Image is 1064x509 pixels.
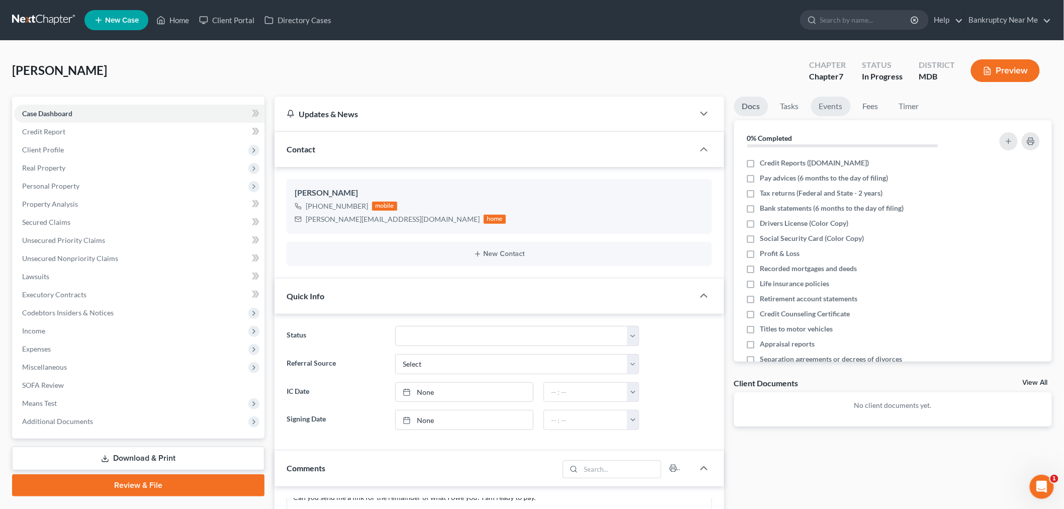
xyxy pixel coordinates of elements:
span: Real Property [22,163,65,172]
span: Separation agreements or decrees of divorces [760,354,903,364]
div: [PHONE_NUMBER] [306,201,368,211]
label: Referral Source [282,354,390,374]
a: Client Portal [194,11,259,29]
span: Executory Contracts [22,290,86,299]
span: Credit Report [22,127,65,136]
span: Expenses [22,345,51,353]
div: Client Documents [734,378,799,388]
span: Means Test [22,399,57,407]
span: Recorded mortgages and deeds [760,264,857,274]
a: None [396,383,533,402]
span: Codebtors Insiders & Notices [22,308,114,317]
input: Search... [581,461,661,478]
div: Chapter [809,71,846,82]
span: [PERSON_NAME] [12,63,107,77]
span: Profit & Loss [760,248,800,259]
div: mobile [372,202,397,211]
span: Comments [287,463,325,473]
span: Contact [287,144,315,154]
a: Home [151,11,194,29]
a: Directory Cases [259,11,336,29]
button: Preview [971,59,1040,82]
div: Status [862,59,903,71]
span: Unsecured Priority Claims [22,236,105,244]
a: View All [1023,379,1048,386]
p: No client documents yet. [742,400,1044,410]
a: Review & File [12,474,264,496]
span: Unsecured Nonpriority Claims [22,254,118,263]
a: None [396,410,533,430]
a: Secured Claims [14,213,264,231]
span: Credit Counseling Certificate [760,309,850,319]
span: Quick Info [287,291,324,301]
div: Chapter [809,59,846,71]
span: Additional Documents [22,417,93,426]
span: Personal Property [22,182,79,190]
span: Tax returns (Federal and State - 2 years) [760,188,883,198]
span: Social Security Card (Color Copy) [760,233,864,243]
a: Help [929,11,963,29]
span: New Case [105,17,139,24]
a: Property Analysis [14,195,264,213]
input: -- : -- [544,410,628,430]
span: Miscellaneous [22,363,67,371]
label: Signing Date [282,410,390,430]
span: Property Analysis [22,200,78,208]
span: Titles to motor vehicles [760,324,833,334]
a: Download & Print [12,447,264,470]
a: Lawsuits [14,268,264,286]
span: 1 [1050,475,1058,483]
span: Lawsuits [22,272,49,281]
div: District [919,59,955,71]
span: Secured Claims [22,218,70,226]
div: In Progress [862,71,903,82]
span: Credit Reports ([DOMAIN_NAME]) [760,158,869,168]
span: Life insurance policies [760,279,830,289]
span: Appraisal reports [760,339,815,349]
a: Fees [855,97,887,116]
div: Updates & News [287,109,682,119]
iframe: Intercom live chat [1030,475,1054,499]
div: home [484,215,506,224]
input: Search by name... [820,11,912,29]
span: Case Dashboard [22,109,72,118]
a: Case Dashboard [14,105,264,123]
label: IC Date [282,382,390,402]
span: 7 [839,71,843,81]
span: Retirement account statements [760,294,858,304]
div: [PERSON_NAME][EMAIL_ADDRESS][DOMAIN_NAME] [306,214,480,224]
label: Status [282,326,390,346]
button: New Contact [295,250,704,258]
a: Bankruptcy Near Me [964,11,1051,29]
a: Unsecured Priority Claims [14,231,264,249]
span: Bank statements (6 months to the day of filing) [760,203,904,213]
span: Income [22,326,45,335]
span: Pay advices (6 months to the day of filing) [760,173,889,183]
strong: 0% Completed [747,134,792,142]
a: SOFA Review [14,376,264,394]
input: -- : -- [544,383,628,402]
a: Credit Report [14,123,264,141]
a: Tasks [772,97,807,116]
div: [PERSON_NAME] [295,187,704,199]
a: Events [811,97,851,116]
a: Docs [734,97,768,116]
div: MDB [919,71,955,82]
a: Unsecured Nonpriority Claims [14,249,264,268]
span: Client Profile [22,145,64,154]
span: Drivers License (Color Copy) [760,218,849,228]
a: Timer [891,97,927,116]
span: SOFA Review [22,381,64,389]
a: Executory Contracts [14,286,264,304]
